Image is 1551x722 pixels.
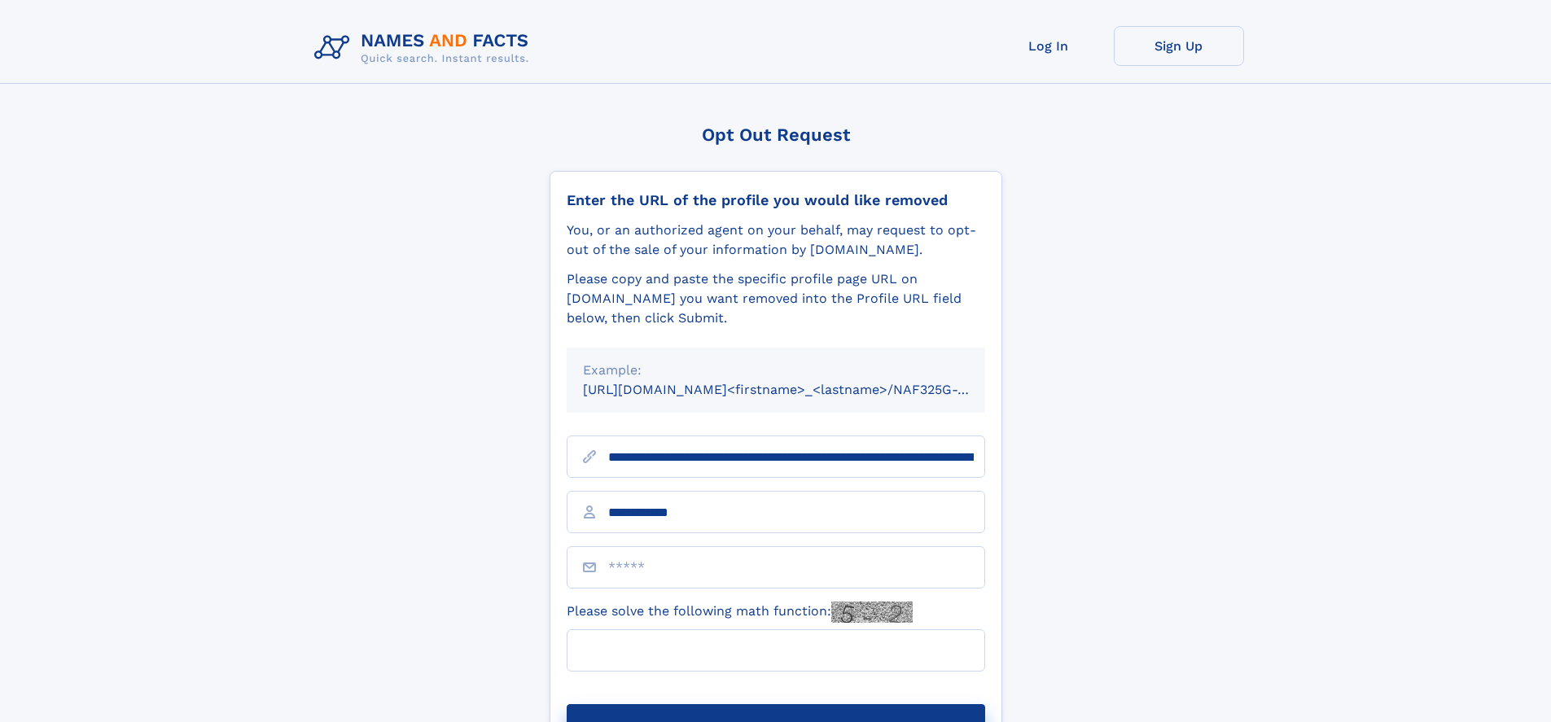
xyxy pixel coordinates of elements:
div: Please copy and paste the specific profile page URL on [DOMAIN_NAME] you want removed into the Pr... [567,269,985,328]
img: Logo Names and Facts [308,26,542,70]
div: Opt Out Request [550,125,1002,145]
label: Please solve the following math function: [567,602,913,623]
div: Example: [583,361,969,380]
small: [URL][DOMAIN_NAME]<firstname>_<lastname>/NAF325G-xxxxxxxx [583,382,1016,397]
div: Enter the URL of the profile you would like removed [567,191,985,209]
a: Log In [984,26,1114,66]
a: Sign Up [1114,26,1244,66]
div: You, or an authorized agent on your behalf, may request to opt-out of the sale of your informatio... [567,221,985,260]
